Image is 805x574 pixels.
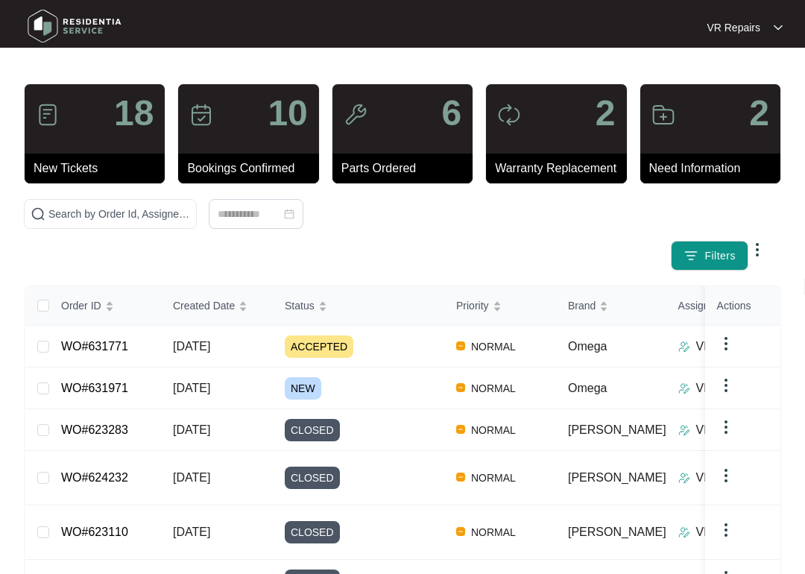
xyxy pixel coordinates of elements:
span: Order ID [61,297,101,314]
img: Vercel Logo [456,425,465,434]
p: VR Repairs [696,338,757,356]
p: 2 [749,95,769,131]
img: icon [497,103,521,127]
span: Omega [568,382,607,394]
th: Actions [705,286,780,326]
span: [DATE] [173,526,210,538]
p: VR Repairs [696,469,757,487]
span: NORMAL [465,379,522,397]
img: Vercel Logo [456,383,465,392]
p: New Tickets [34,160,165,177]
img: dropdown arrow [748,241,766,259]
img: Assigner Icon [678,382,690,394]
span: Filters [704,248,736,264]
th: Brand [556,286,666,326]
img: Assigner Icon [678,526,690,538]
p: 6 [441,95,461,131]
a: WO#631971 [61,382,128,394]
img: icon [651,103,675,127]
span: Omega [568,340,607,353]
span: [DATE] [173,382,210,394]
p: Bookings Confirmed [187,160,318,177]
th: Status [273,286,444,326]
img: filter icon [684,248,698,263]
img: dropdown arrow [717,335,735,353]
p: Need Information [649,160,780,177]
img: dropdown arrow [774,24,783,31]
span: [DATE] [173,471,210,484]
span: [PERSON_NAME] [568,471,666,484]
span: Assignee [678,297,722,314]
img: Vercel Logo [456,341,465,350]
p: VR Repairs [696,523,757,541]
img: Vercel Logo [456,473,465,482]
img: Assigner Icon [678,472,690,484]
img: search-icon [31,206,45,221]
button: filter iconFilters [671,241,748,271]
img: residentia service logo [22,4,127,48]
img: dropdown arrow [717,467,735,485]
span: Status [285,297,315,314]
img: Assigner Icon [678,424,690,436]
span: Priority [456,297,489,314]
a: WO#623110 [61,526,128,538]
img: icon [189,103,213,127]
span: [DATE] [173,340,210,353]
span: Brand [568,297,596,314]
a: WO#624232 [61,471,128,484]
span: NORMAL [465,338,522,356]
a: WO#631771 [61,340,128,353]
span: NORMAL [465,523,522,541]
span: NEW [285,377,321,400]
span: [PERSON_NAME] [568,423,666,436]
th: Priority [444,286,556,326]
p: Warranty Replacement [495,160,626,177]
span: NORMAL [465,469,522,487]
img: Vercel Logo [456,527,465,536]
span: [DATE] [173,423,210,436]
p: VR Repairs [696,421,757,439]
input: Search by Order Id, Assignee Name, Customer Name, Brand and Model [48,206,190,222]
th: Order ID [49,286,161,326]
img: dropdown arrow [717,376,735,394]
img: icon [344,103,367,127]
img: dropdown arrow [717,418,735,436]
p: VR Repairs [707,20,760,35]
span: ACCEPTED [285,335,353,358]
span: NORMAL [465,421,522,439]
span: CLOSED [285,467,340,489]
span: [PERSON_NAME] [568,526,666,538]
p: 18 [114,95,154,131]
span: CLOSED [285,419,340,441]
p: VR Repairs [696,379,757,397]
a: WO#623283 [61,423,128,436]
img: dropdown arrow [717,521,735,539]
p: Parts Ordered [341,160,473,177]
span: CLOSED [285,521,340,543]
img: icon [36,103,60,127]
span: Created Date [173,297,235,314]
p: 2 [596,95,616,131]
p: 10 [268,95,307,131]
th: Created Date [161,286,273,326]
img: Assigner Icon [678,341,690,353]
